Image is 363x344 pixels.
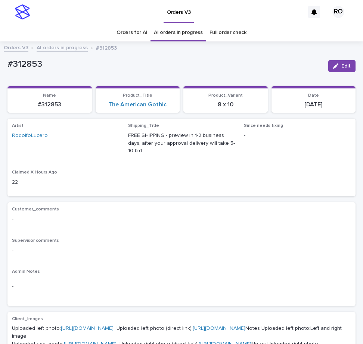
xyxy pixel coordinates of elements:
[4,43,28,51] a: Orders V3
[123,93,152,98] span: Product_Title
[7,59,322,70] p: #312853
[208,93,243,98] span: Product_Variant
[12,238,59,243] span: Supervisor comments
[108,101,167,108] a: The American Gothic
[12,317,43,321] span: Client_Images
[96,43,117,51] p: #312853
[341,63,351,69] span: Edit
[12,170,57,175] span: Claimed X Hours Ago
[12,101,87,108] p: #312853
[12,282,351,290] p: -
[37,43,88,51] a: AI orders in progress
[188,101,263,108] p: 8 x 10
[12,246,351,254] p: -
[12,269,40,274] span: Admin Notes
[61,326,114,331] a: [URL][DOMAIN_NAME]
[328,60,356,72] button: Edit
[12,123,24,128] span: Artist
[276,101,351,108] p: [DATE]
[12,178,119,186] p: 22
[244,123,283,128] span: Since needs fixing
[117,24,147,41] a: Orders for AI
[43,93,56,98] span: Name
[128,132,235,155] p: FREE SHIPPING - preview in 1-2 business days, after your approval delivery will take 5-10 b.d.
[12,215,351,223] p: -
[332,6,344,18] div: RO
[193,326,245,331] a: [URL][DOMAIN_NAME]
[12,207,59,212] span: Customer_comments
[210,24,246,41] a: Full order check
[154,24,203,41] a: AI orders in progress
[244,132,351,140] p: -
[308,93,319,98] span: Date
[128,123,159,128] span: Shipping_Title
[15,4,30,19] img: stacker-logo-s-only.png
[12,132,48,140] a: RodolfoLucero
